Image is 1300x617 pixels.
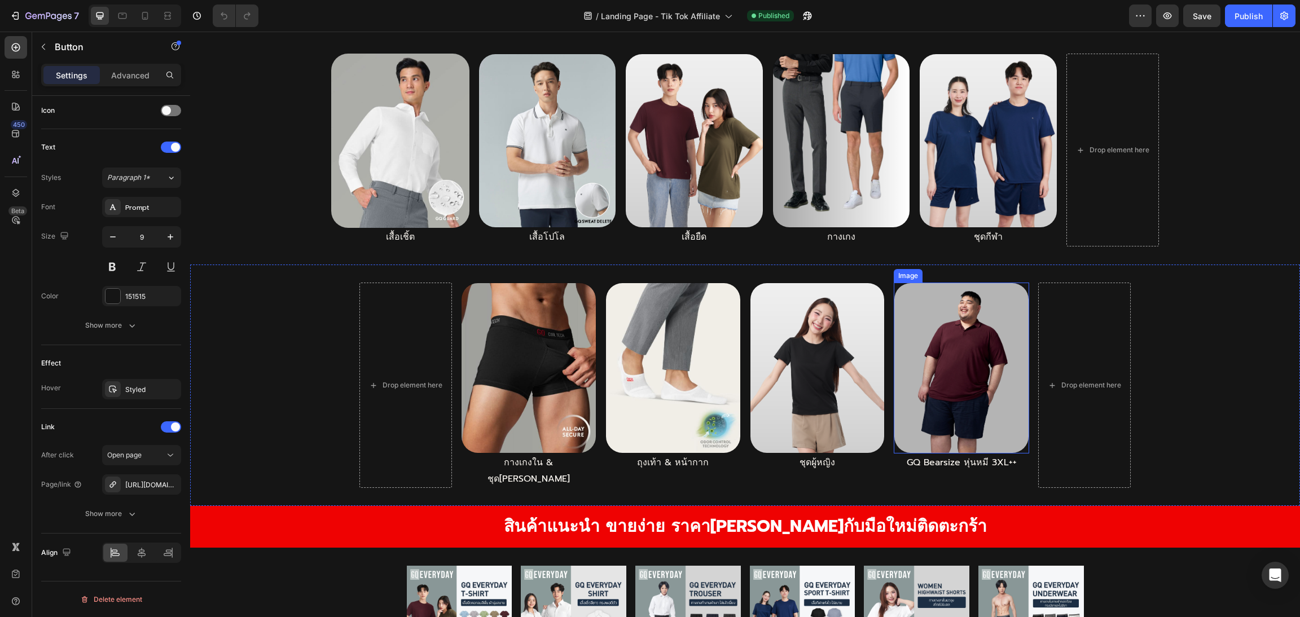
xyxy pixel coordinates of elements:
[85,508,138,519] div: Show more
[1183,5,1220,27] button: Save
[125,385,178,395] div: Styled
[8,206,27,215] div: Beta
[416,423,550,439] p: ถุงเท้า & หน้ากาก
[102,445,181,465] button: Open page
[74,9,79,23] p: 7
[107,173,150,183] span: Paragraph 1*
[1262,562,1289,589] div: Open Intercom Messenger
[192,349,252,358] div: Drop element here
[41,590,181,609] button: Delete element
[704,251,839,422] img: gempages_490543198289003377-54c34f13-a177-4a08-8677-e38699f307b6.png
[5,5,84,27] button: 7
[41,358,61,368] div: Effect
[730,197,866,214] p: ชุดกีฬา
[56,69,87,81] p: Settings
[272,423,405,456] p: กางเกงใน & ชุด[PERSON_NAME]
[435,22,573,196] img: gempages_490543198289003377-eb9fa708-24ef-4a23-9218-c3d1916afa01.png
[190,32,1300,617] iframe: Design area
[55,40,151,54] p: Button
[85,320,138,331] div: Show more
[41,479,82,490] div: Page/link
[871,349,931,358] div: Drop element here
[125,202,178,213] div: Prompt
[705,423,838,439] p: GQ Bearsize หุ่นหมี 3XL++
[560,251,695,422] img: gempages_490543198289003377-0a9bd325-76d1-489d-a15e-48518f0bae2a.png
[80,593,142,606] div: Delete element
[582,22,721,196] img: gempages_490543198289003377-31572903-a591-4024-a118-1f2d8a2b6cc7.png
[102,168,181,188] button: Paragraph 1*
[41,450,74,460] div: After click
[729,22,867,196] img: gempages_490543198289003377-a7bd18ed-dac9-41f9-a4db-21f8efb1c216.png
[706,239,730,249] div: Image
[899,114,959,123] div: Drop element here
[1225,5,1272,27] button: Publish
[41,142,55,152] div: Text
[41,422,55,432] div: Link
[271,251,406,422] img: Cover_Black_9120f0d9-53bd-447f-9ce4-ac5d27889586_1512x.jpg
[41,315,181,336] button: Show more
[596,10,599,22] span: /
[583,197,719,214] p: กางเกง
[436,197,572,214] p: เสื้อยืด
[41,383,61,393] div: Hover
[314,482,797,508] strong: สินค้าแนะนำ ขายง่าย ราคา[PERSON_NAME]กับมือใหม่ติดตะกร้า
[601,10,720,22] span: Landing Page - Tik Tok Affiliate
[415,251,551,422] img: gempages_490543198289003377-7707805c-2340-4fc4-a47a-c51496912ed1.jpg
[41,105,55,116] div: Icon
[289,197,425,214] p: เสื้อโปโล
[125,292,178,302] div: 151515
[41,545,73,561] div: Align
[11,120,27,129] div: 450
[41,202,55,212] div: Font
[561,423,694,456] p: ชุดผู้หญิง
[213,5,258,27] div: Undo/Redo
[111,69,150,81] p: Advanced
[107,451,142,459] span: Open page
[1193,11,1211,21] span: Save
[1235,10,1263,22] div: Publish
[41,504,181,524] button: Show more
[41,291,59,301] div: Color
[41,173,61,183] div: Styles
[125,480,178,490] div: [URL][DOMAIN_NAME]
[758,11,789,21] span: Published
[41,229,71,244] div: Size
